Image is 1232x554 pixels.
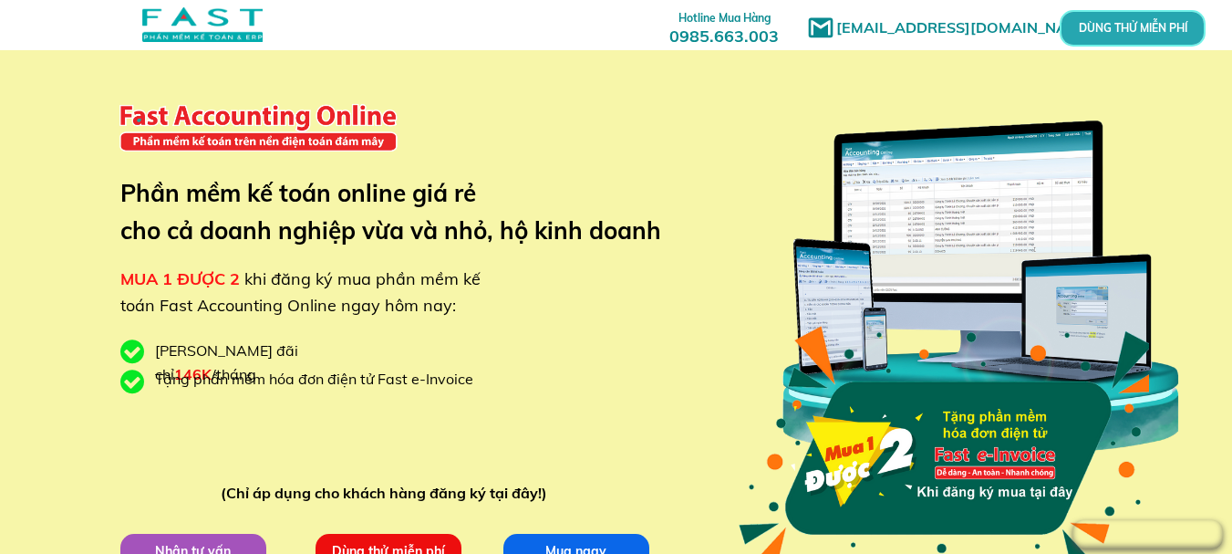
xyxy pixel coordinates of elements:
h3: Phần mềm kế toán online giá rẻ cho cả doanh nghiệp vừa và nhỏ, hộ kinh doanh [120,174,688,250]
span: Hotline Mua Hàng [678,11,771,25]
span: 146K [174,365,212,383]
span: MUA 1 ĐƯỢC 2 [120,268,240,289]
span: khi đăng ký mua phần mềm kế toán Fast Accounting Online ngay hôm nay: [120,268,481,316]
div: (Chỉ áp dụng cho khách hàng đăng ký tại đây!) [221,482,555,506]
div: [PERSON_NAME] đãi chỉ /tháng [155,340,392,386]
h3: 0985.663.003 [649,6,799,46]
h1: [EMAIL_ADDRESS][DOMAIN_NAME] [836,16,1105,40]
div: Tặng phần mềm hóa đơn điện tử Fast e-Invoice [155,368,487,392]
